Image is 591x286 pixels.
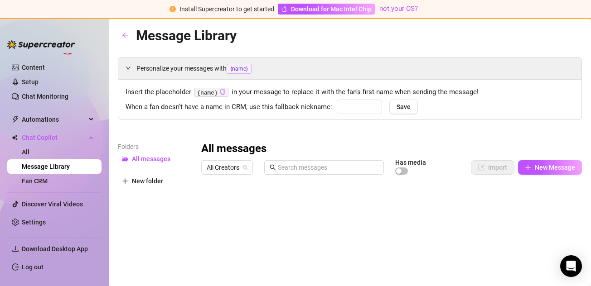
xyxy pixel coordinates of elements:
[22,64,45,71] a: Content
[22,200,83,208] a: Discover Viral Videos
[7,40,75,49] img: logo-BBDzfeDw.svg
[122,178,128,184] span: plus
[22,112,86,127] span: Automations
[126,102,332,113] span: When a fan doesn’t have a name in CRM, use this fallback nickname:
[278,4,375,14] a: Download for Mac Intel Chip
[118,174,190,188] button: New folder
[270,164,276,171] span: search
[179,5,274,13] span: Install Supercreator to get started
[118,142,190,152] article: Folders
[397,103,411,110] span: Save
[170,6,176,12] span: exclamation-circle
[471,160,514,175] button: Import
[12,245,19,253] span: download
[22,177,48,185] a: Fan CRM
[207,161,247,174] span: All Creators
[22,93,68,100] a: Chat Monitoring
[118,152,190,166] button: All messages
[136,63,574,74] span: Personalize your messages with
[22,148,29,156] a: All
[201,142,266,156] h3: All messages
[518,160,582,175] button: New Message
[136,25,237,46] article: Message Library
[12,116,19,123] span: thunderbolt
[22,130,86,145] span: Chat Copilot
[22,263,44,271] a: Log out
[227,64,252,74] span: {name}
[379,5,418,13] a: not your OS?
[118,57,581,79] div: Personalize your messages with{name}
[281,6,287,12] span: apple
[194,88,228,97] code: {name}
[395,160,426,165] article: Has media
[12,134,18,141] img: Chat Copilot
[22,219,46,226] a: Settings
[291,4,372,14] span: Download for Mac Intel Chip
[122,32,128,38] span: arrow-left
[132,155,170,162] span: All messages
[22,163,70,170] a: Message Library
[132,177,163,185] span: New folder
[126,87,574,98] span: Insert the placeholder in your message to replace it with the fan’s first name when sending the m...
[525,164,531,171] span: plus
[22,245,88,253] span: Download Desktop App
[220,89,226,95] span: copy
[22,78,39,86] a: Setup
[126,65,131,71] span: expanded
[220,89,226,95] button: Click to Copy
[535,164,575,171] span: New Message
[122,156,128,162] span: folder-open
[560,255,582,277] div: Open Intercom Messenger
[278,162,378,172] input: Search messages
[242,165,248,170] span: team
[389,100,418,114] button: Save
